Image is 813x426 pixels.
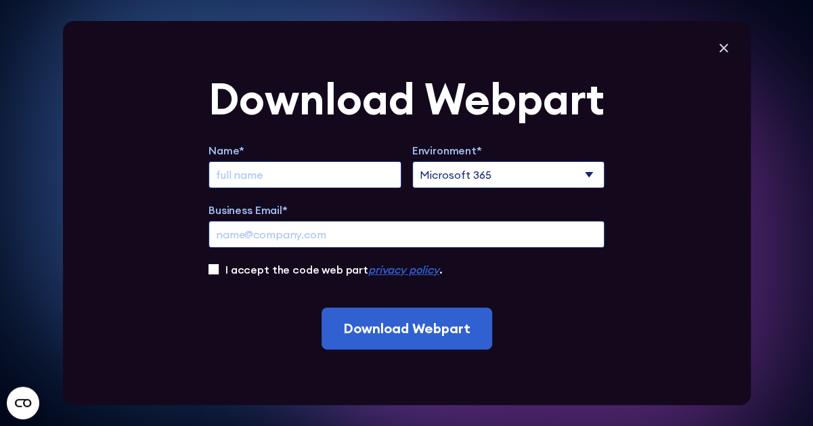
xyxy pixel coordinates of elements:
[745,361,813,426] iframe: Chat Widget
[208,77,605,121] div: Download Webpart
[322,307,492,349] input: Download Webpart
[208,202,605,218] label: Business Email*
[208,161,401,188] input: full name
[225,261,442,278] label: I accept the code web part .
[208,77,605,349] form: Extend Trial
[745,361,813,426] div: Chat-Widget
[208,221,605,248] input: name@company.com
[412,142,605,158] label: Environment*
[368,263,439,276] a: privacy policy
[7,387,39,419] button: Open CMP widget
[208,142,401,158] label: Name*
